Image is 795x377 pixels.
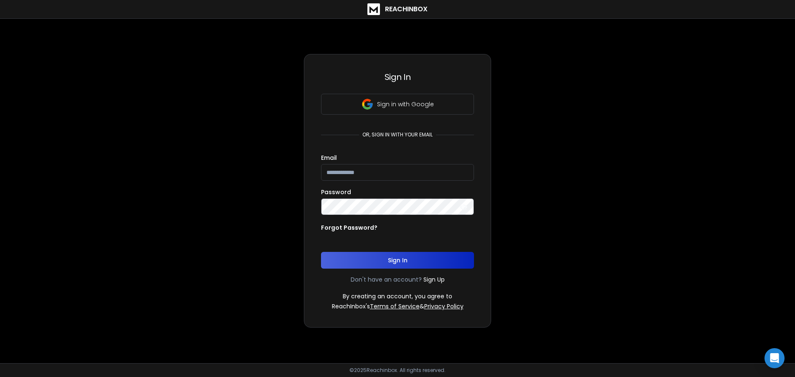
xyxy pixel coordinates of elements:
[423,275,445,284] a: Sign Up
[321,71,474,83] h3: Sign In
[351,275,422,284] p: Don't have an account?
[367,3,428,15] a: ReachInbox
[370,302,420,310] a: Terms of Service
[321,252,474,269] button: Sign In
[385,4,428,14] h1: ReachInbox
[321,223,377,232] p: Forgot Password?
[321,94,474,115] button: Sign in with Google
[321,155,337,161] label: Email
[332,302,464,310] p: ReachInbox's &
[343,292,452,300] p: By creating an account, you agree to
[377,100,434,108] p: Sign in with Google
[764,348,785,368] div: Open Intercom Messenger
[359,131,436,138] p: or, sign in with your email
[367,3,380,15] img: logo
[349,367,446,374] p: © 2025 Reachinbox. All rights reserved.
[321,189,351,195] label: Password
[424,302,464,310] a: Privacy Policy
